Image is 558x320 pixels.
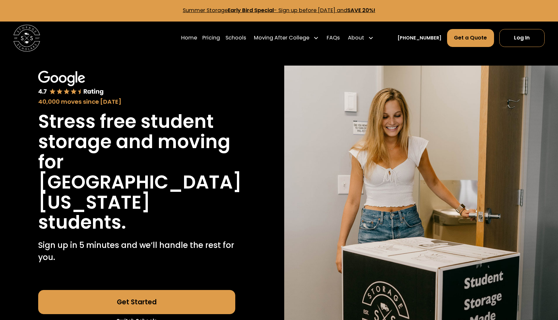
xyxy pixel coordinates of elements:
h1: Stress free student storage and moving for [38,112,235,172]
img: Google 4.7 star rating [38,71,104,96]
div: Moving After College [251,29,321,47]
a: Log In [499,29,545,47]
a: FAQs [327,29,340,47]
div: 40,000 moves since [DATE] [38,97,235,106]
a: [PHONE_NUMBER] [397,35,442,41]
a: Home [181,29,197,47]
div: About [345,29,376,47]
h1: [GEOGRAPHIC_DATA][US_STATE] [38,172,242,213]
a: Pricing [202,29,220,47]
div: Moving After College [254,34,309,42]
a: Get Started [38,290,235,314]
strong: SAVE 20%! [347,7,375,14]
a: Summer StorageEarly Bird Special- Sign up before [DATE] andSAVE 20%! [183,7,375,14]
h1: students. [38,212,126,233]
a: Get a Quote [447,29,494,47]
img: Storage Scholars main logo [13,25,40,52]
strong: Early Bird Special [228,7,274,14]
p: Sign up in 5 minutes and we’ll handle the rest for you. [38,239,235,264]
a: Schools [225,29,246,47]
div: About [348,34,364,42]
